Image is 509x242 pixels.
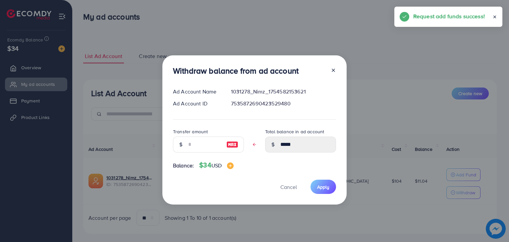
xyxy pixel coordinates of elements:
label: Transfer amount [173,128,208,135]
label: Total balance in ad account [265,128,324,135]
div: Ad Account Name [168,88,226,95]
button: Apply [311,180,336,194]
h4: $34 [199,161,234,169]
div: 1031278_Nimz_1754582153621 [226,88,341,95]
span: Apply [317,184,329,190]
h3: Withdraw balance from ad account [173,66,299,76]
span: Balance: [173,162,194,169]
button: Cancel [272,180,305,194]
img: image [226,141,238,149]
span: USD [211,162,222,169]
img: image [227,162,234,169]
div: Ad Account ID [168,100,226,107]
div: 7535872690423529480 [226,100,341,107]
h5: Request add funds success! [413,12,485,21]
span: Cancel [280,183,297,191]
